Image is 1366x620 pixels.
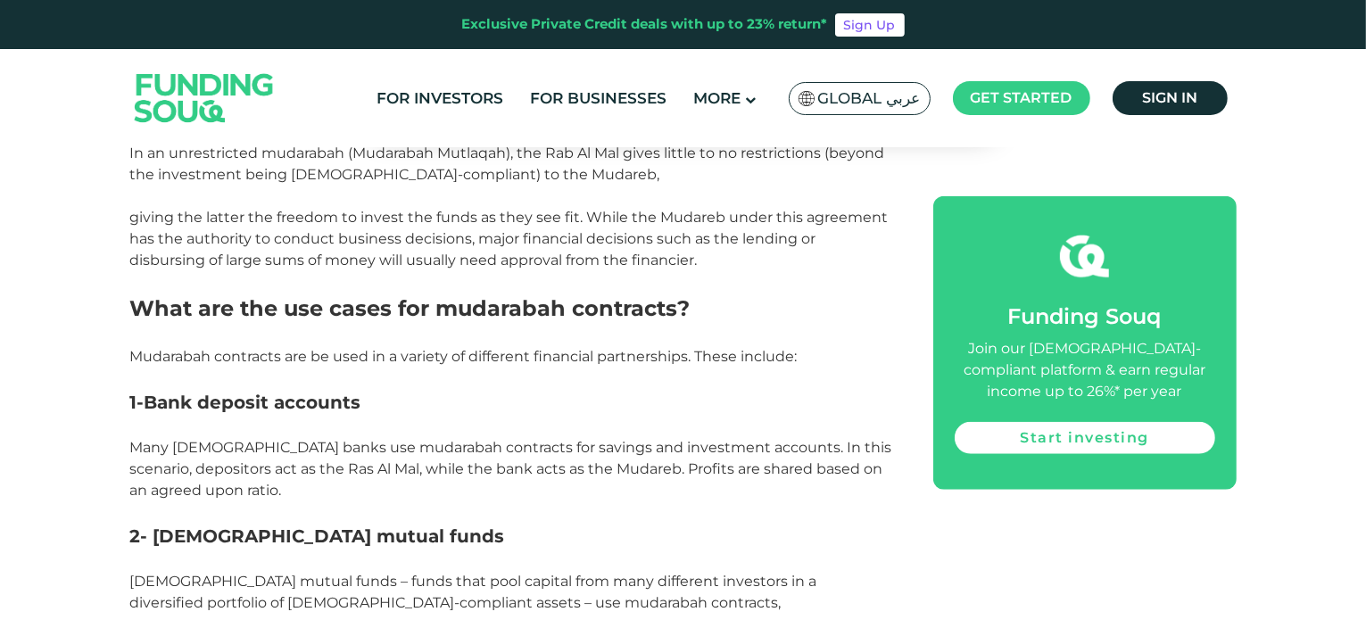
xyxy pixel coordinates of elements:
[372,84,508,113] a: For Investors
[1060,232,1109,281] img: fsicon
[1142,89,1197,106] span: Sign in
[971,89,1072,106] span: Get started
[130,209,889,269] span: giving the latter the freedom to invest the funds as they see fit. While the Mudareb under this a...
[1113,81,1228,115] a: Sign in
[526,84,671,113] a: For Businesses
[799,91,815,106] img: SA Flag
[955,338,1215,402] div: Join our [DEMOGRAPHIC_DATA]-compliant platform & earn regular income up to 26%* per year
[693,89,741,107] span: More
[955,422,1215,454] a: Start investing
[1008,303,1162,329] span: Funding Souq
[130,295,691,321] span: What are the use cases for mudarabah contracts?
[818,88,921,109] span: Global عربي
[130,392,361,413] span: 1-Bank deposit accounts
[130,525,505,547] span: 2- [DEMOGRAPHIC_DATA] mutual funds
[130,439,892,499] span: Many [DEMOGRAPHIC_DATA] banks use mudarabah contracts for savings and investment accounts. In thi...
[462,14,828,35] div: Exclusive Private Credit deals with up to 23% return*
[130,573,817,611] span: [DEMOGRAPHIC_DATA] mutual funds – funds that pool capital from many different investors in a dive...
[130,348,798,365] span: Mudarabah contracts are be used in a variety of different financial partnerships. These include:
[835,13,905,37] a: Sign Up
[117,53,292,143] img: Logo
